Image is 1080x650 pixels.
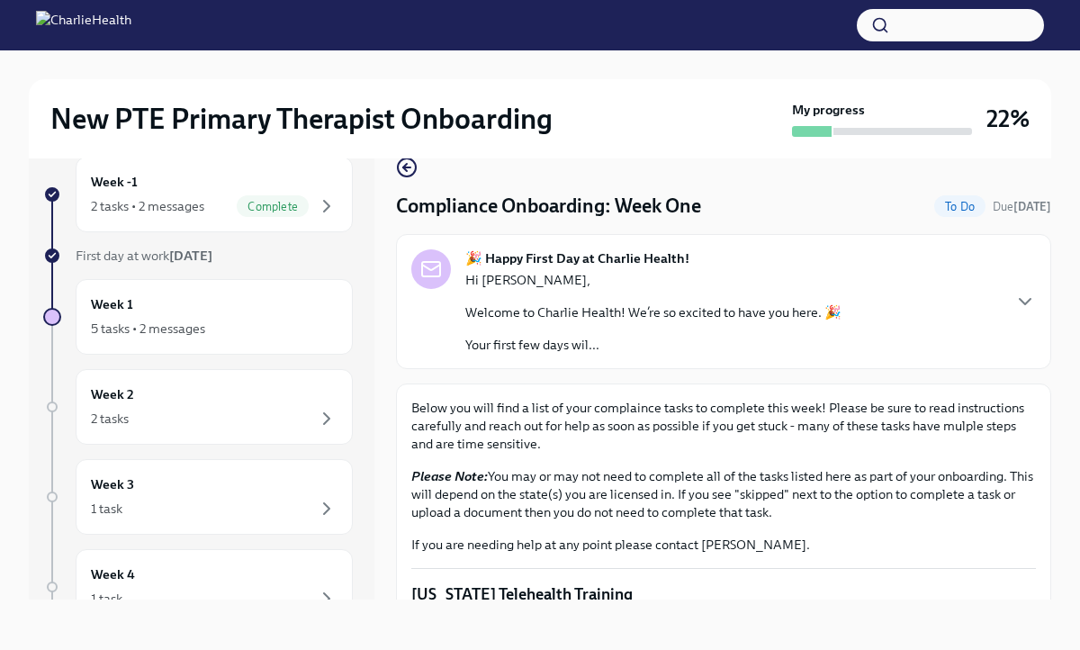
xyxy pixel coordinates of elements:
[1013,200,1051,213] strong: [DATE]
[411,583,1036,605] p: [US_STATE] Telehealth Training
[91,500,122,518] div: 1 task
[465,249,689,267] strong: 🎉 Happy First Day at Charlie Health!
[43,369,353,445] a: Week 22 tasks
[43,279,353,355] a: Week 15 tasks • 2 messages
[43,549,353,625] a: Week 41 task
[91,172,138,192] h6: Week -1
[465,336,841,354] p: Your first few days wil...
[411,468,488,484] strong: Please Note:
[91,564,135,584] h6: Week 4
[986,103,1030,135] h3: 22%
[993,200,1051,213] span: Due
[465,303,841,321] p: Welcome to Charlie Health! We’re so excited to have you here. 🎉
[36,11,131,40] img: CharlieHealth
[91,590,122,608] div: 1 task
[43,247,353,265] a: First day at work[DATE]
[237,200,309,213] span: Complete
[91,410,129,428] div: 2 tasks
[465,271,841,289] p: Hi [PERSON_NAME],
[411,467,1036,521] p: You may or may not need to complete all of the tasks listed here as part of your onboarding. This...
[76,248,212,264] span: First day at work
[91,320,205,338] div: 5 tasks • 2 messages
[792,101,865,119] strong: My progress
[396,193,701,220] h4: Compliance Onboarding: Week One
[50,101,553,137] h2: New PTE Primary Therapist Onboarding
[91,197,204,215] div: 2 tasks • 2 messages
[91,384,134,404] h6: Week 2
[411,399,1036,453] p: Below you will find a list of your complaince tasks to complete this week! Please be sure to read...
[411,536,1036,554] p: If you are needing help at any point please contact [PERSON_NAME].
[43,157,353,232] a: Week -12 tasks • 2 messagesComplete
[91,294,133,314] h6: Week 1
[934,200,985,213] span: To Do
[91,474,134,494] h6: Week 3
[993,198,1051,215] span: October 4th, 2025 07:00
[169,248,212,264] strong: [DATE]
[43,459,353,535] a: Week 31 task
